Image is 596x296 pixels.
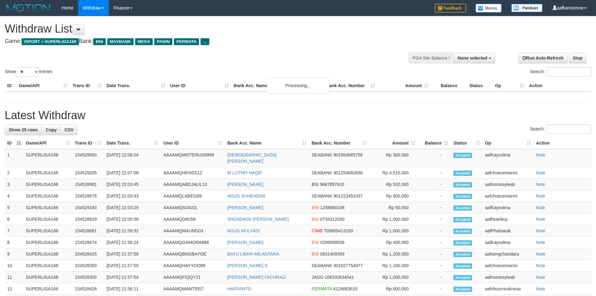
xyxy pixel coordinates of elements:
a: Note [536,275,545,280]
td: 10 [5,260,23,272]
td: - [418,202,451,214]
a: AGUS MULYADI [227,228,260,233]
td: AAAAMQLABEG89 [161,190,225,202]
a: Copy [42,124,61,135]
a: HARYANTO [227,286,251,291]
th: User ID [168,80,231,92]
td: Rp 300,000 [369,149,418,167]
input: Search: [547,124,591,134]
span: JAGO [312,275,323,280]
img: panduan.png [511,4,543,12]
td: Rp 400,000 [369,237,418,248]
span: Accepted [453,153,472,158]
td: 12 [5,283,23,295]
td: - [418,260,451,272]
td: [DATE] 22:08:24 [104,149,161,167]
span: SEABANK [312,193,332,198]
td: SUPERLIGA168 [23,225,73,237]
a: [DEMOGRAPHIC_DATA][PERSON_NAME] [227,152,277,164]
div: PGA Site Balance / [409,53,454,63]
a: Note [536,263,545,268]
td: 1 [5,149,23,167]
td: 2 [5,167,23,179]
td: 5 [5,202,23,214]
td: Rp 600,000 [369,283,418,295]
span: Copy 901223451037 to clipboard [334,193,363,198]
td: - [418,225,451,237]
span: Copy 901954665756 to clipboard [334,152,363,157]
span: Accepted [453,263,472,269]
th: Amount: activate to sort column ascending [369,137,418,149]
span: Accepted [453,229,472,234]
a: Run Auto-Refresh [518,53,568,63]
th: Bank Acc. Number: activate to sort column ascending [309,137,369,149]
th: ID: activate to sort column descending [5,137,23,149]
a: Note [536,286,545,291]
td: SUPERLIGA168 [23,272,73,283]
label: Show entries [5,67,52,77]
span: BNI [312,205,319,210]
a: Stop [569,53,587,63]
a: [PERSON_NAME] [227,205,263,210]
label: Search: [530,124,591,134]
td: aafchoeunmanni [482,190,533,202]
td: - [418,179,451,190]
td: 6 [5,214,23,225]
span: Accepted [453,287,472,292]
td: SUPERLIGA168 [23,260,73,272]
td: aafKaysokna [482,237,533,248]
span: PERMATA [174,38,199,45]
td: AAAAMQHAYYOO99 [161,260,225,272]
a: [PERSON_NAME] [227,240,263,245]
input: Search: [547,67,591,77]
td: 3 [5,179,23,190]
td: 154528350 [72,260,104,272]
a: AGUS SUHENDAR [227,193,266,198]
td: AAAAMQHENSS12 [161,167,225,179]
th: User ID: activate to sort column ascending [161,137,225,149]
div: Processing... [267,78,329,93]
td: AAAAMQMAUNG03 [161,225,225,237]
td: aafnonsreyleab [482,179,533,190]
a: [PERSON_NAME] S [227,263,267,268]
td: SUPERLIGA168 [23,190,73,202]
span: BNI [312,217,319,222]
span: CIMB [312,228,323,233]
a: Show 25 rows [5,124,42,135]
td: aafsengchandara [482,248,533,260]
span: CSV [64,127,74,132]
th: Op: activate to sort column ascending [482,137,533,149]
a: M LUTHFI NAQIF [227,170,262,175]
a: [PERSON_NAME] [227,182,263,187]
td: [DATE] 21:57:58 [104,248,161,260]
span: Copy 705605413100 to clipboard [324,228,353,233]
td: Rp 1,200,000 [369,248,418,260]
td: 154528681 [72,225,104,237]
span: Copy 9667857620 to clipboard [320,182,344,187]
td: AAAAMQBNGBAYOE [161,248,225,260]
td: Rp 1,000,000 [369,225,418,237]
span: Accepted [453,182,472,188]
td: aafKaysokna [482,202,533,214]
span: PANIN [154,38,172,45]
span: Copy 4124663615 to clipboard [333,286,358,291]
td: 7 [5,225,23,237]
img: Button%20Memo.svg [476,4,502,13]
a: CSV [60,124,78,135]
th: Bank Acc. Name: activate to sort column ascending [225,137,309,149]
th: Action [533,137,591,149]
button: None selected [454,53,495,63]
span: Accepted [453,217,472,222]
span: SEABANK [312,170,332,175]
span: Accepted [453,252,472,257]
span: Copy 108333634541 to clipboard [325,275,354,280]
td: 154529550 [72,149,104,167]
td: AAAAMQDIKI59 [161,214,225,225]
h4: Game: Bank: [5,38,391,45]
a: [PERSON_NAME] FACHRAZI [227,275,286,280]
td: Rp 900,000 [369,190,418,202]
td: - [418,237,451,248]
span: BNI [312,251,319,256]
span: None selected [458,55,487,61]
a: Note [536,182,545,187]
